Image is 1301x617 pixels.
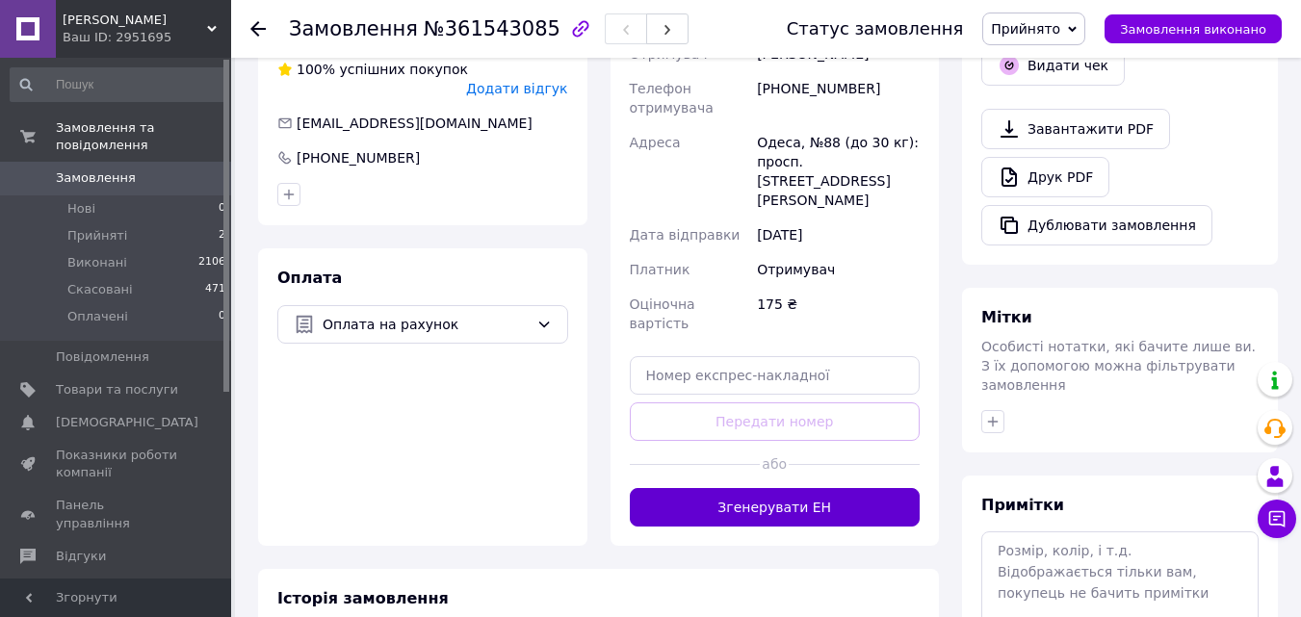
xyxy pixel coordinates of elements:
[981,45,1125,86] button: Видати чек
[981,205,1212,245] button: Дублювати замовлення
[67,254,127,271] span: Виконані
[630,81,714,116] span: Телефон отримувача
[198,254,225,271] span: 2106
[760,454,789,474] span: або
[787,19,964,39] div: Статус замовлення
[277,269,342,287] span: Оплата
[630,488,921,527] button: Згенерувати ЕН
[753,287,924,341] div: 175 ₴
[466,81,567,96] span: Додати відгук
[56,548,106,565] span: Відгуки
[981,109,1170,149] a: Завантажити PDF
[1105,14,1282,43] button: Замовлення виконано
[56,119,231,154] span: Замовлення та повідомлення
[981,308,1032,326] span: Мітки
[56,348,149,366] span: Повідомлення
[297,116,533,131] span: [EMAIL_ADDRESS][DOMAIN_NAME]
[219,308,225,325] span: 0
[753,71,924,125] div: [PHONE_NUMBER]
[1120,22,1266,37] span: Замовлення виконано
[56,381,178,398] span: Товари та послуги
[753,125,924,218] div: Одеса, №88 (до 30 кг): просп. [STREET_ADDRESS][PERSON_NAME]
[67,308,128,325] span: Оплачені
[56,447,178,481] span: Показники роботи компанії
[295,148,422,167] div: [PHONE_NUMBER]
[630,46,708,62] span: Отримувач
[630,227,741,243] span: Дата відправки
[250,19,266,39] div: Повернутися назад
[56,497,178,531] span: Панель управління
[277,60,468,79] div: успішних покупок
[63,29,231,46] div: Ваш ID: 2951695
[753,218,924,252] div: [DATE]
[56,414,198,431] span: [DEMOGRAPHIC_DATA]
[753,252,924,287] div: Отримувач
[981,339,1256,393] span: Особисті нотатки, які бачите лише ви. З їх допомогою можна фільтрувати замовлення
[219,200,225,218] span: 0
[63,12,207,29] span: ЛАВКА ЧУДЕС
[67,200,95,218] span: Нові
[67,281,133,298] span: Скасовані
[630,262,690,277] span: Платник
[205,281,225,298] span: 471
[630,296,695,331] span: Оціночна вартість
[630,135,681,150] span: Адреса
[277,589,449,607] span: Історія замовлення
[297,62,335,77] span: 100%
[981,157,1109,197] a: Друк PDF
[10,67,227,102] input: Пошук
[67,227,127,244] span: Прийняті
[630,356,921,395] input: Номер експрес-накладної
[289,17,418,40] span: Замовлення
[56,169,136,187] span: Замовлення
[1258,500,1296,538] button: Чат з покупцем
[424,17,560,40] span: №361543085
[219,227,225,244] span: 2
[981,496,1064,514] span: Примітки
[323,314,529,335] span: Оплата на рахунок
[991,21,1060,37] span: Прийнято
